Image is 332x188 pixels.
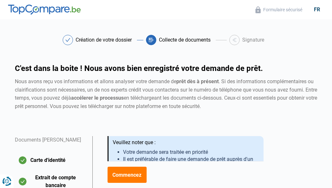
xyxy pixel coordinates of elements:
img: TopCompare.be [8,5,81,15]
h1: C'est dans la boite ! Nous avons bien enregistré votre demande de prêt. [15,64,317,72]
li: Votre demande sera traitée en priorité [123,149,258,155]
div: Documents [PERSON_NAME] [15,136,85,152]
button: Formulaire sécurisé [254,6,304,14]
div: Veuillez noter que : [113,139,258,146]
div: Création de votre dossier [76,37,132,43]
div: Collecte de documents [159,37,211,43]
button: Carte d'identité [15,152,85,168]
div: Nous avons reçu vos informations et allons analyser votre demande de . Si des informations complé... [15,77,317,110]
div: fr [310,6,324,13]
button: Commencez [108,167,147,183]
div: Signature [242,37,264,43]
strong: prêt dès à présent [176,78,219,84]
li: Il est préférable de faire une demande de prêt auprès d'un seul organisme pour éviter de bloquer ... [123,156,258,168]
strong: accélerer le processus [71,95,124,101]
